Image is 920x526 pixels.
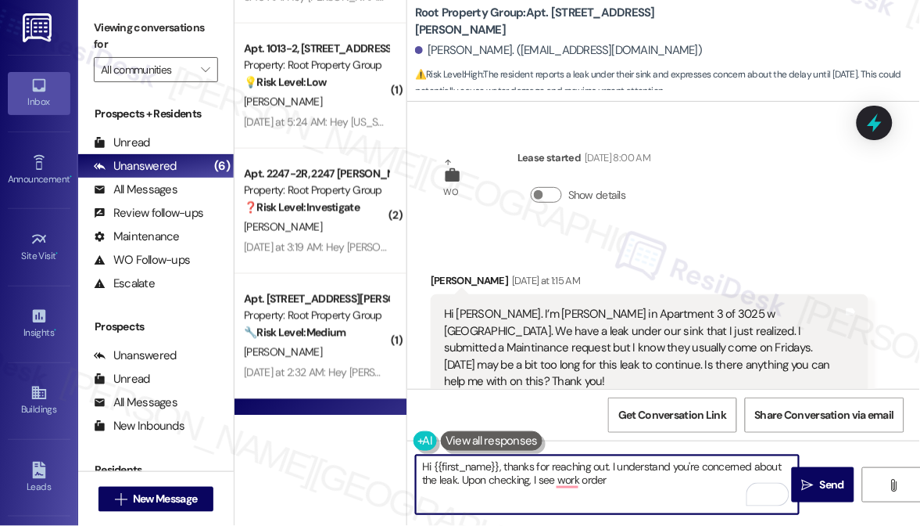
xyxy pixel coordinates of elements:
[416,456,799,514] textarea: To enrich screen reader interactions, please activate Accessibility in Grammarly extension settings
[444,306,843,390] div: Hi [PERSON_NAME]. I’m [PERSON_NAME] in Apartment 3 of 3025 w [GEOGRAPHIC_DATA]. We have a leak un...
[78,106,234,122] div: Prospects + Residents
[94,135,150,151] div: Unread
[244,220,322,234] span: [PERSON_NAME]
[444,184,459,200] div: WO
[210,154,234,178] div: (6)
[94,16,218,57] label: Viewing conversations for
[201,63,209,76] i: 
[745,398,904,433] button: Share Conversation via email
[244,182,388,199] div: Property: Root Property Group
[244,166,388,182] div: Apt. 2247-2R, 2247 [PERSON_NAME]
[509,272,581,289] div: [DATE] at 1:15 AM
[755,407,894,423] span: Share Conversation via email
[94,182,177,198] div: All Messages
[618,407,726,423] span: Get Conversation Link
[608,398,736,433] button: Get Conversation Link
[94,418,184,434] div: New Inbounds
[94,252,190,268] div: WO Follow-ups
[8,226,70,268] a: Site Visit •
[115,493,127,506] i: 
[8,380,70,422] a: Buildings
[23,13,55,42] img: ResiDesk Logo
[94,205,203,222] div: Review follow-ups
[94,158,177,175] div: Unanswered
[582,150,651,166] div: [DATE] 8:00 AM
[244,345,322,359] span: [PERSON_NAME]
[94,229,180,245] div: Maintenance
[78,319,234,335] div: Prospects
[244,75,327,89] strong: 💡 Risk Level: Low
[94,348,177,364] div: Unanswered
[94,371,150,387] div: Unread
[56,248,59,259] span: •
[54,325,56,336] span: •
[415,5,728,38] b: Root Property Group: Apt. [STREET_ADDRESS][PERSON_NAME]
[101,57,193,82] input: All communities
[244,57,388,74] div: Property: Root Property Group
[415,68,482,81] strong: ⚠️ Risk Level: High
[792,467,854,503] button: Send
[94,394,177,411] div: All Messages
[244,95,322,109] span: [PERSON_NAME]
[887,479,899,492] i: 
[415,42,703,59] div: [PERSON_NAME]. ([EMAIL_ADDRESS][DOMAIN_NAME])
[568,187,626,204] label: Show details
[98,487,214,512] button: New Message
[70,171,72,182] span: •
[244,41,388,57] div: Apt. 1013-2, [STREET_ADDRESS]
[133,491,197,507] span: New Message
[431,272,868,294] div: [PERSON_NAME]
[244,308,388,324] div: Property: Root Property Group
[244,326,345,340] strong: 🔧 Risk Level: Medium
[78,462,234,478] div: Residents
[802,479,814,492] i: 
[517,150,650,171] div: Lease started
[820,477,844,493] span: Send
[8,303,70,345] a: Insights •
[8,72,70,114] a: Inbox
[415,67,920,100] span: : The resident reports a leak under their sink and expresses concern about the delay until [DATE]...
[94,276,155,292] div: Escalate
[8,457,70,499] a: Leads
[244,200,360,214] strong: ❓ Risk Level: Investigate
[244,291,388,308] div: Apt. [STREET_ADDRESS][PERSON_NAME]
